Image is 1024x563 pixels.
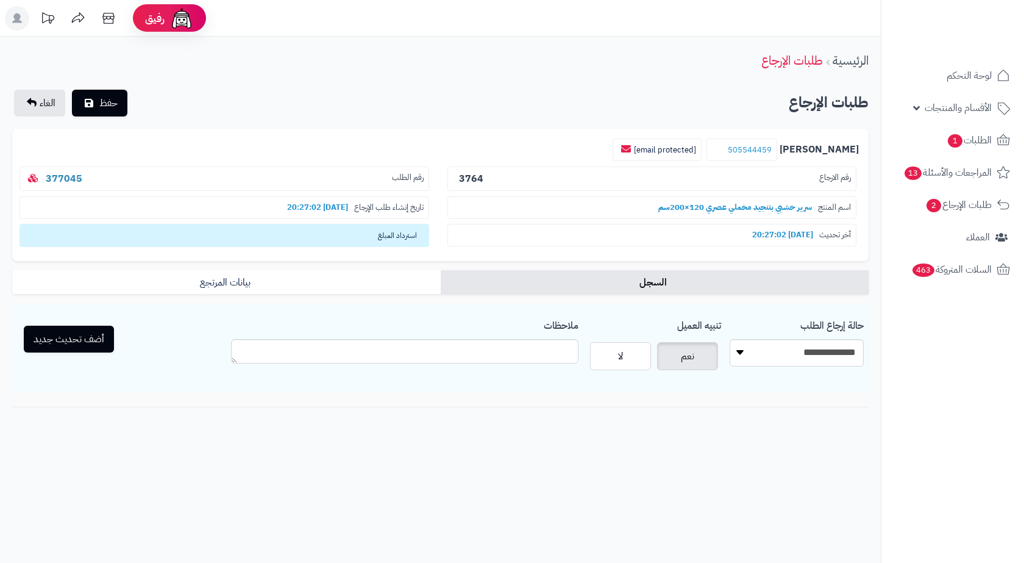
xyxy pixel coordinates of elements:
span: العملاء [966,229,990,246]
span: نعم [681,349,694,364]
b: سرير خشبي بتنجيد مخملي عصري 120×200سم [652,201,818,213]
h2: طلبات الإرجاع [789,90,869,115]
a: [email protected] [634,144,696,156]
label: حالة إرجاع الطلب [800,314,864,333]
span: الأقسام والمنتجات [925,99,992,117]
a: السجل [441,270,869,295]
span: المراجعات والأسئلة [903,164,992,181]
b: [DATE] 20:27:02 [281,201,354,213]
span: لا [618,349,623,364]
span: تاريخ إنشاء طلب الإرجاع [354,202,424,213]
a: الغاء [14,90,65,117]
img: ai-face.png [169,6,194,30]
label: تنبيه العميل [677,314,721,333]
span: الطلبات [947,132,992,149]
span: استرداد المبلغ [20,224,429,247]
span: رفيق [145,11,165,26]
a: 377045 [46,171,82,186]
span: رقم الطلب [392,172,424,186]
span: لوحة التحكم [947,67,992,84]
span: 1 [948,134,962,148]
span: حفظ [99,96,118,110]
span: رقم الارجاع [819,172,851,186]
button: أضف تحديث جديد [24,326,114,353]
b: 3764 [459,171,483,186]
a: طلبات الإرجاع [761,51,823,70]
a: طلبات الإرجاع2 [889,190,1017,220]
a: السلات المتروكة463 [889,255,1017,284]
span: السلات المتروكة [911,261,992,278]
a: العملاء [889,223,1017,252]
a: الرئيسية [833,51,869,70]
b: [PERSON_NAME] [780,143,859,157]
a: المراجعات والأسئلة13 [889,158,1017,187]
a: بيانات المرتجع [12,270,441,295]
span: الغاء [40,96,55,110]
span: 463 [912,264,934,277]
span: 13 [905,167,922,180]
a: لوحة التحكم [889,61,1017,90]
a: 505544459 [728,144,772,156]
span: 2 [926,199,941,212]
button: حفظ [72,90,127,117]
a: الطلبات1 [889,126,1017,155]
span: طلبات الإرجاع [925,196,992,213]
span: اسم المنتج [818,202,851,213]
span: آخر تحديث [819,229,851,241]
label: ملاحظات [544,314,578,333]
b: [DATE] 20:27:02 [746,229,819,240]
a: تحديثات المنصة [32,6,63,34]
